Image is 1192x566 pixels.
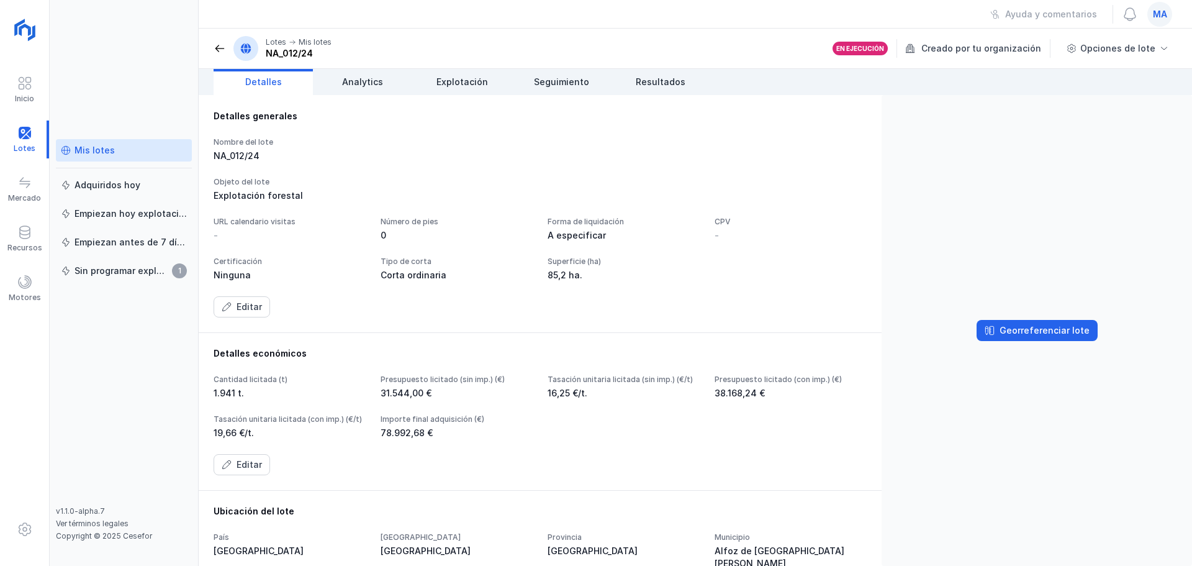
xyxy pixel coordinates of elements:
[15,94,34,104] div: Inicio
[56,139,192,162] a: Mis lotes
[214,347,867,360] div: Detalles económicos
[1153,8,1167,21] span: ma
[381,257,533,267] div: Tipo de corta
[1005,8,1097,21] div: Ayuda y comentarios
[977,320,1098,341] button: Georreferenciar lote
[436,76,488,88] span: Explotación
[56,203,192,225] a: Empiezan hoy explotación
[299,37,332,47] div: Mis lotes
[548,229,700,242] div: A especificar
[214,296,270,317] button: Editar
[214,454,270,475] button: Editar
[512,69,611,95] a: Seguimiento
[172,263,187,278] span: 1
[214,387,366,399] div: 1.941 t.
[214,532,366,542] div: País
[342,76,383,88] span: Analytics
[214,414,366,424] div: Tasación unitaria licitada (con imp.) (€/t)
[7,243,42,253] div: Recursos
[74,179,140,191] div: Adquiridos hoy
[715,387,867,399] div: 38.168,24 €
[381,427,533,439] div: 78.992,68 €
[412,69,512,95] a: Explotación
[381,414,533,424] div: Importe final adquisición (€)
[214,150,366,162] div: NA_012/24
[548,257,700,267] div: Superficie (ha)
[214,269,366,281] div: Ninguna
[715,217,867,227] div: CPV
[534,76,589,88] span: Seguimiento
[214,427,366,439] div: 19,66 €/t.
[237,301,262,313] div: Editar
[56,519,129,528] a: Ver términos legales
[214,189,867,202] div: Explotación forestal
[836,44,884,53] div: En ejecución
[1080,42,1155,55] div: Opciones de lote
[9,293,41,303] div: Motores
[715,532,867,542] div: Municipio
[548,545,700,557] div: [GEOGRAPHIC_DATA]
[715,375,867,385] div: Presupuesto licitado (con imp.) (€)
[1000,324,1090,337] div: Georreferenciar lote
[905,39,1052,58] div: Creado por tu organización
[611,69,710,95] a: Resultados
[214,110,867,122] div: Detalles generales
[56,506,192,516] div: v1.1.0-alpha.7
[313,69,412,95] a: Analytics
[8,193,41,203] div: Mercado
[214,545,366,557] div: [GEOGRAPHIC_DATA]
[548,387,700,399] div: 16,25 €/t.
[237,459,262,471] div: Editar
[214,505,867,518] div: Ubicación del lote
[214,69,313,95] a: Detalles
[381,269,533,281] div: Corta ordinaria
[56,231,192,253] a: Empiezan antes de 7 días
[982,4,1105,25] button: Ayuda y comentarios
[381,387,533,399] div: 31.544,00 €
[9,14,40,45] img: logoRight.svg
[74,208,187,220] div: Empiezan hoy explotación
[214,229,218,242] div: -
[548,217,700,227] div: Forma de liquidación
[381,217,533,227] div: Número de pies
[548,532,700,542] div: Provincia
[266,47,332,60] div: NA_012/24
[56,174,192,196] a: Adquiridos hoy
[636,76,685,88] span: Resultados
[266,37,286,47] div: Lotes
[214,137,366,147] div: Nombre del lote
[74,144,115,157] div: Mis lotes
[381,545,533,557] div: [GEOGRAPHIC_DATA]
[381,375,533,385] div: Presupuesto licitado (sin imp.) (€)
[56,260,192,282] a: Sin programar explotación1
[214,257,366,267] div: Certificación
[715,229,719,242] div: -
[548,375,700,385] div: Tasación unitaria licitada (sin imp.) (€/t)
[381,229,533,242] div: 0
[74,265,168,277] div: Sin programar explotación
[214,177,867,187] div: Objeto del lote
[548,269,700,281] div: 85,2 ha.
[381,532,533,542] div: [GEOGRAPHIC_DATA]
[214,217,366,227] div: URL calendario visitas
[214,375,366,385] div: Cantidad licitada (t)
[74,236,187,249] div: Empiezan antes de 7 días
[56,531,192,541] div: Copyright © 2025 Cesefor
[245,76,282,88] span: Detalles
